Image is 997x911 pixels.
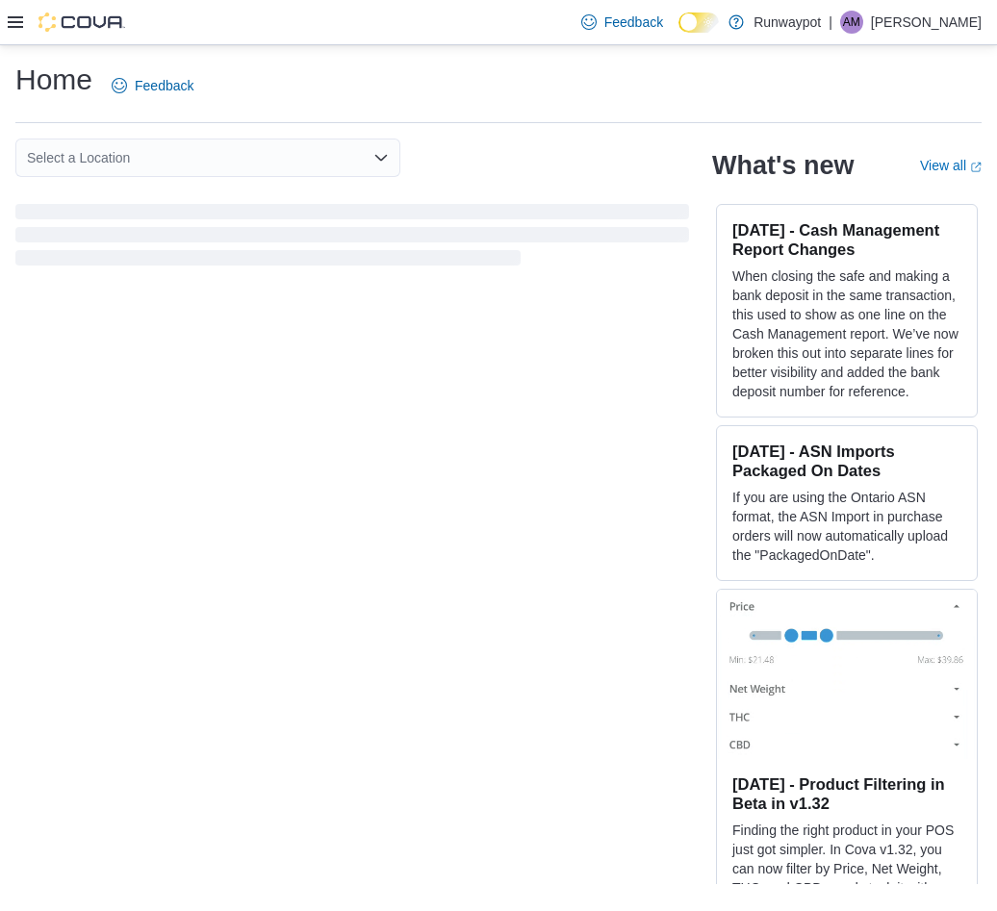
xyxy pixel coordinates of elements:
[754,11,821,34] p: Runwaypot
[732,488,961,565] p: If you are using the Ontario ASN format, the ASN Import in purchase orders will now automatically...
[574,3,671,41] a: Feedback
[104,66,201,105] a: Feedback
[843,11,860,34] span: AM
[970,162,982,173] svg: External link
[732,266,961,401] p: When closing the safe and making a bank deposit in the same transaction, this used to show as one...
[38,13,125,32] img: Cova
[678,13,719,33] input: Dark Mode
[135,76,193,95] span: Feedback
[829,11,832,34] p: |
[678,33,679,34] span: Dark Mode
[732,220,961,259] h3: [DATE] - Cash Management Report Changes
[732,442,961,480] h3: [DATE] - ASN Imports Packaged On Dates
[373,150,389,165] button: Open list of options
[15,61,92,99] h1: Home
[840,11,863,34] div: Artom Mehrasa
[712,150,854,181] h2: What's new
[920,158,982,173] a: View allExternal link
[15,208,689,269] span: Loading
[732,774,961,813] h3: [DATE] - Product Filtering in Beta in v1.32
[604,13,663,32] span: Feedback
[871,11,982,34] p: [PERSON_NAME]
